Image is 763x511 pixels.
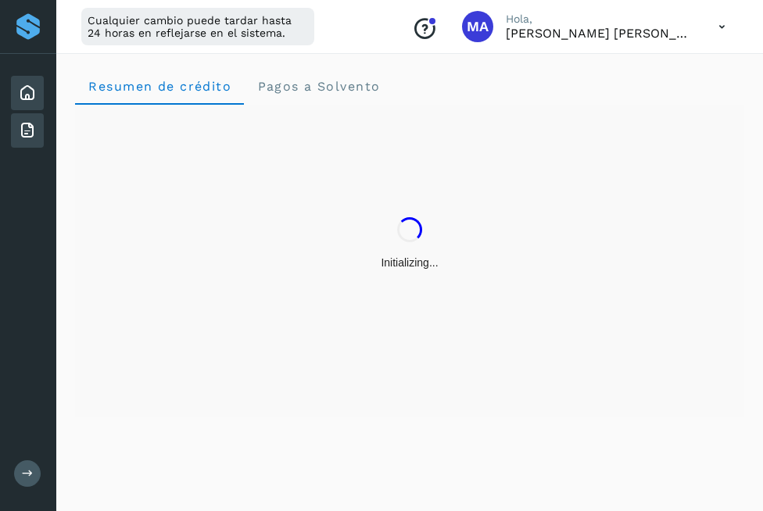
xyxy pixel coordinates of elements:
span: Pagos a Solvento [256,79,380,94]
div: Cualquier cambio puede tardar hasta 24 horas en reflejarse en el sistema. [81,8,314,45]
p: MARCO ANTONIO SALGADO [506,26,693,41]
p: Hola, [506,13,693,26]
div: Facturas [11,113,44,148]
span: Resumen de crédito [88,79,231,94]
div: Inicio [11,76,44,110]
